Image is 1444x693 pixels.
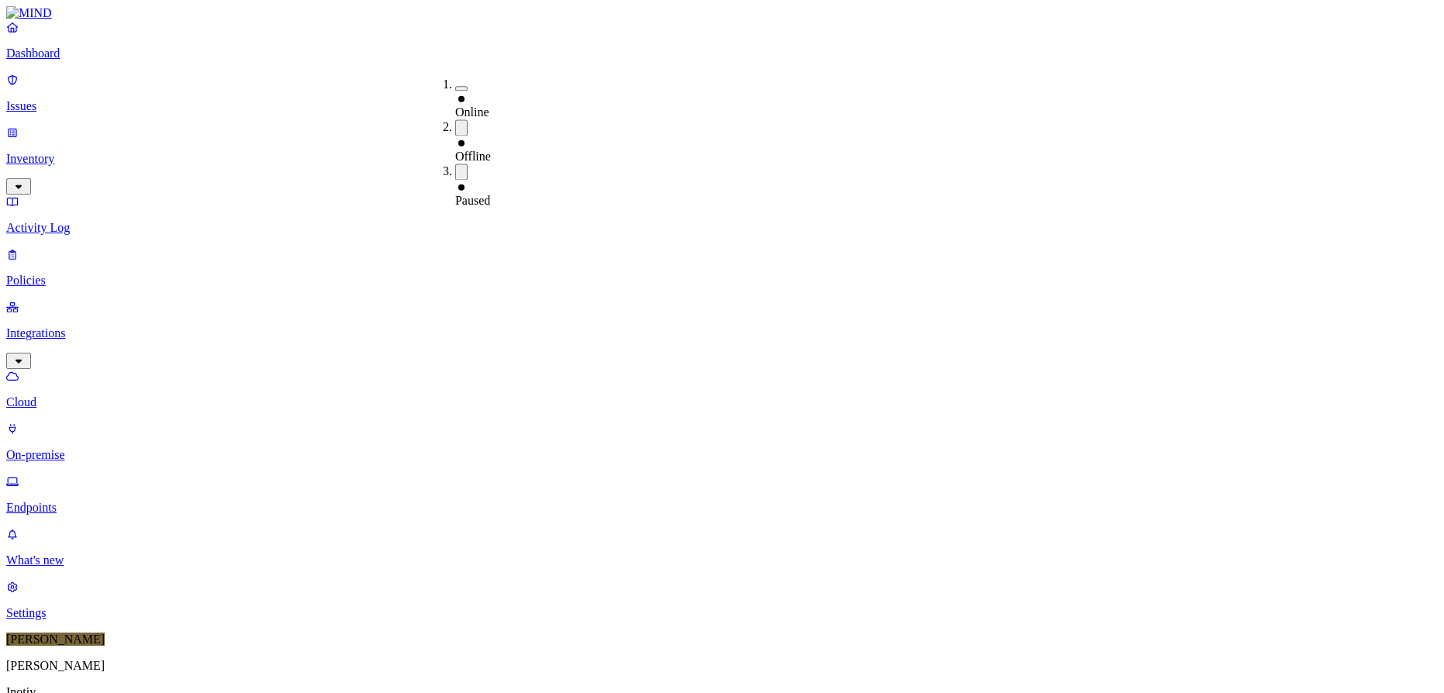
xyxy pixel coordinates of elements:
a: What's new [6,527,1438,567]
p: Endpoints [6,501,1438,515]
a: Settings [6,580,1438,620]
p: Settings [6,606,1438,620]
p: What's new [6,553,1438,567]
a: Cloud [6,369,1438,409]
a: Policies [6,247,1438,288]
p: Inventory [6,152,1438,166]
a: MIND [6,6,1438,20]
img: MIND [6,6,52,20]
p: Issues [6,99,1438,113]
a: Inventory [6,126,1438,192]
a: On-premise [6,422,1438,462]
p: Dashboard [6,47,1438,60]
a: Issues [6,73,1438,113]
p: On-premise [6,448,1438,462]
a: Dashboard [6,20,1438,60]
a: Integrations [6,300,1438,367]
p: Integrations [6,326,1438,340]
p: Activity Log [6,221,1438,235]
p: Cloud [6,395,1438,409]
span: [PERSON_NAME] [6,633,105,646]
p: [PERSON_NAME] [6,659,1438,673]
p: Policies [6,274,1438,288]
a: Endpoints [6,474,1438,515]
a: Activity Log [6,195,1438,235]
